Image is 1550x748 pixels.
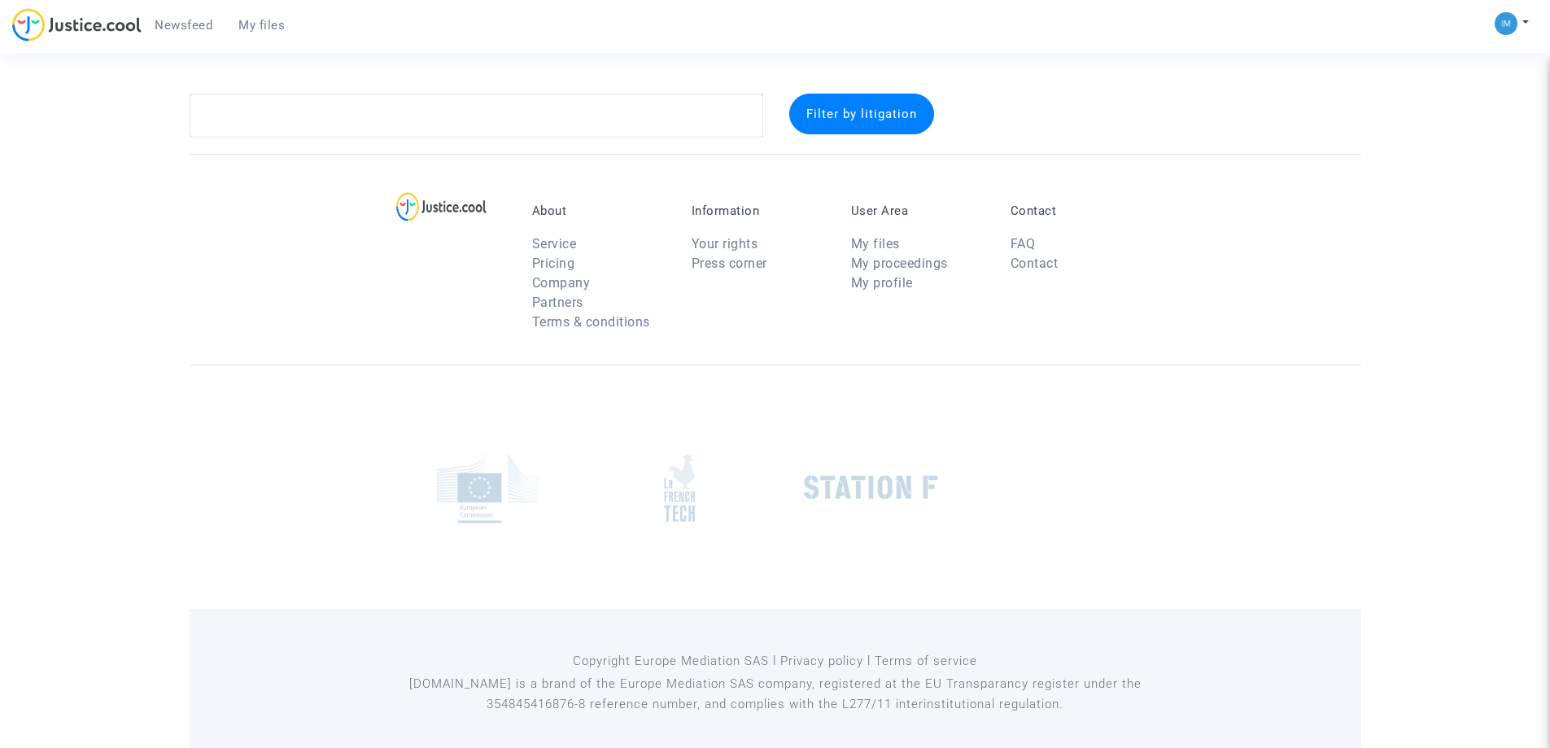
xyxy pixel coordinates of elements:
a: My profile [851,275,913,291]
img: europe_commision.png [437,453,539,523]
span: My files [238,18,285,33]
a: Press corner [692,256,767,271]
a: My proceedings [851,256,948,271]
img: jc-logo.svg [12,8,142,42]
a: My files [225,13,298,37]
a: Newsfeed [142,13,225,37]
p: Contact [1011,203,1146,218]
img: logo-lg.svg [396,192,487,221]
p: Information [692,203,827,218]
a: My files [851,236,900,252]
p: Copyright Europe Mediation SAS l Privacy policy l Terms of service [404,651,1146,671]
a: Partners [532,295,583,310]
img: stationf.png [804,475,938,500]
span: Newsfeed [155,18,212,33]
img: french_tech.png [664,453,695,523]
p: User Area [851,203,986,218]
a: Terms & conditions [532,314,650,330]
p: [DOMAIN_NAME] is a brand of the Europe Mediation SAS company, registered at the EU Transparancy r... [404,674,1146,715]
span: Filter by litigation [806,107,917,121]
a: Company [532,275,591,291]
img: a105443982b9e25553e3eed4c9f672e7 [1495,12,1517,35]
p: About [532,203,667,218]
a: Contact [1011,256,1059,271]
a: Your rights [692,236,758,252]
a: Service [532,236,577,252]
a: FAQ [1011,236,1036,252]
a: Pricing [532,256,575,271]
